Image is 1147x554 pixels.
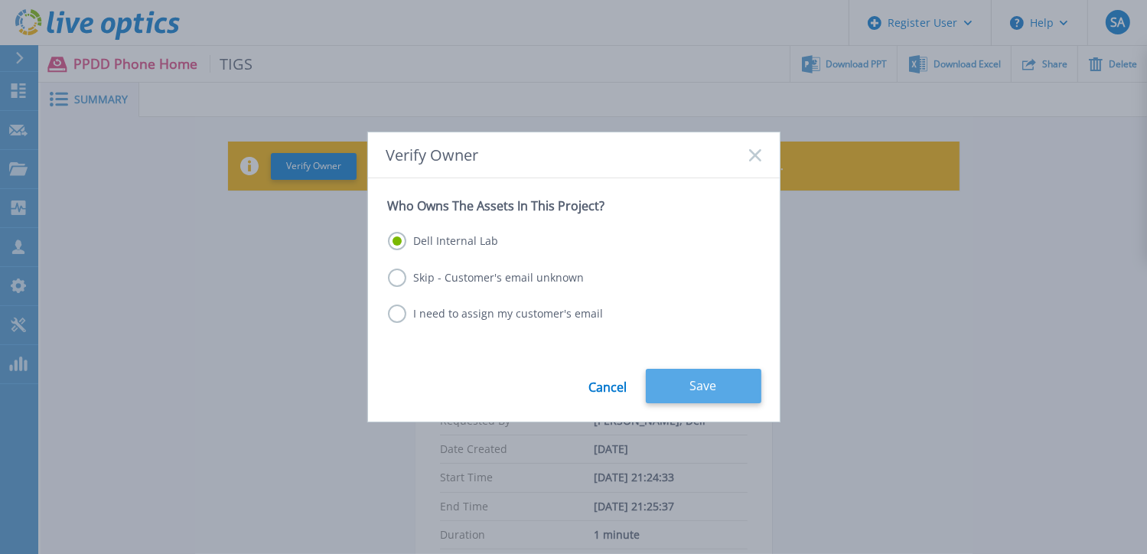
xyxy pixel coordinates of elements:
label: Skip - Customer's email unknown [388,269,585,287]
a: Cancel [589,369,627,403]
label: Dell Internal Lab [388,232,499,250]
button: Save [646,369,761,403]
p: Who Owns The Assets In This Project? [388,198,760,213]
label: I need to assign my customer's email [388,305,604,323]
span: Verify Owner [386,146,479,164]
